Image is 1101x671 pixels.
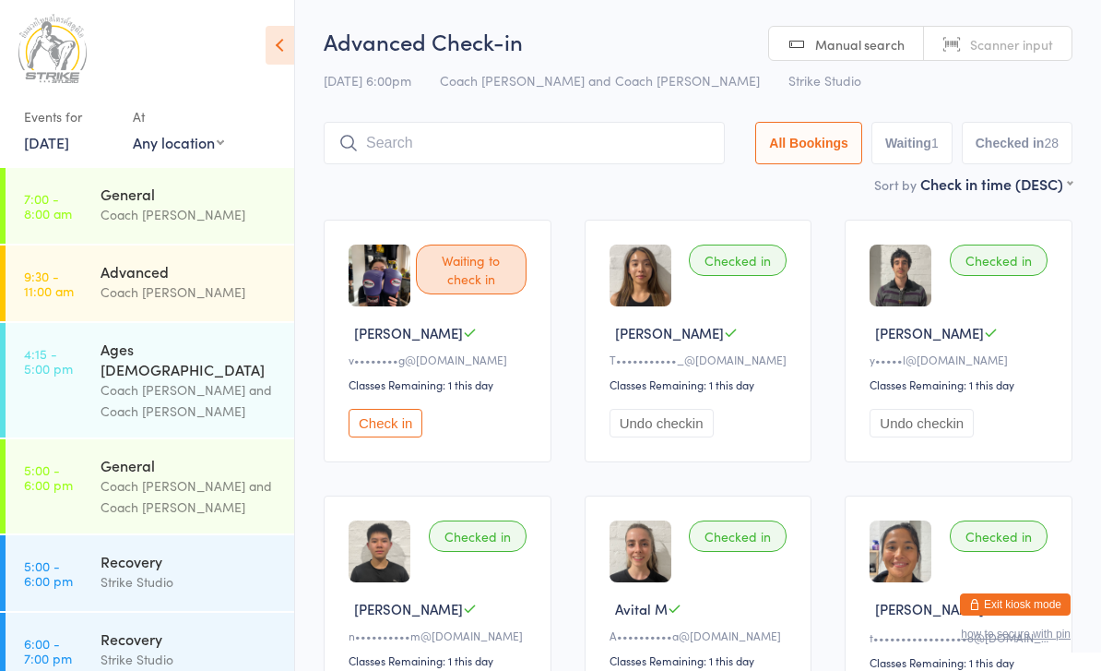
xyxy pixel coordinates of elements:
span: [DATE] 6:00pm [324,71,411,90]
div: Checked in [429,521,527,552]
button: All Bookings [755,122,862,164]
div: Recovery [101,629,278,649]
div: Ages [DEMOGRAPHIC_DATA] [101,339,278,379]
div: Coach [PERSON_NAME] [101,204,278,225]
a: [DATE] [24,132,69,152]
div: Waiting to check in [416,245,527,294]
div: General [101,455,278,475]
div: Checked in [950,245,1048,276]
div: Any location [133,132,224,152]
span: [PERSON_NAME] [354,599,463,618]
img: image1687569015.png [349,245,410,306]
div: Coach [PERSON_NAME] [101,282,278,303]
span: Strike Studio [788,71,861,90]
div: General [101,184,278,204]
div: Classes Remaining: 1 this day [610,653,793,668]
div: T•••••••••••_@[DOMAIN_NAME] [610,352,793,367]
button: Exit kiosk mode [960,593,1071,616]
label: Sort by [874,175,917,194]
div: Strike Studio [101,571,278,593]
div: 28 [1044,136,1059,150]
div: Classes Remaining: 1 this day [349,377,532,392]
div: v••••••••g@[DOMAIN_NAME] [349,352,532,367]
img: image1707122095.png [610,245,671,306]
span: Coach [PERSON_NAME] and Coach [PERSON_NAME] [440,71,760,90]
div: Coach [PERSON_NAME] and Coach [PERSON_NAME] [101,379,278,422]
span: [PERSON_NAME] [354,323,463,342]
time: 7:00 - 8:00 am [24,191,72,221]
button: Waiting1 [871,122,953,164]
div: Checked in [950,521,1048,552]
time: 6:00 - 7:00 pm [24,636,72,665]
span: [PERSON_NAME] [875,323,984,342]
a: 7:00 -8:00 amGeneralCoach [PERSON_NAME] [6,168,294,244]
input: Search [324,122,725,164]
div: Checked in [689,521,787,552]
span: Scanner input [970,35,1053,54]
div: n••••••••••m@[DOMAIN_NAME] [349,628,532,643]
div: Events for [24,102,114,132]
div: Classes Remaining: 1 this day [870,377,1053,392]
div: Classes Remaining: 1 this day [870,654,1053,670]
div: At [133,102,224,132]
img: Strike Studio [18,14,87,83]
div: Advanced [101,261,278,282]
time: 4:15 - 5:00 pm [24,346,73,376]
div: y•••••l@[DOMAIN_NAME] [870,352,1053,367]
h2: Advanced Check-in [324,26,1072,56]
div: Coach [PERSON_NAME] and Coach [PERSON_NAME] [101,475,278,518]
div: Strike Studio [101,649,278,670]
button: Check in [349,409,422,437]
span: [PERSON_NAME] [615,323,724,342]
div: t•••••••••••••••••o@[DOMAIN_NAME] [870,629,1053,645]
button: Undo checkin [870,409,974,437]
a: 5:00 -6:00 pmGeneralCoach [PERSON_NAME] and Coach [PERSON_NAME] [6,439,294,533]
button: Undo checkin [610,409,714,437]
span: [PERSON_NAME] P [875,599,996,618]
img: image1704788853.png [610,521,671,582]
div: Checked in [689,245,787,276]
img: image1704696944.png [870,245,931,306]
span: Manual search [815,35,905,54]
div: A••••••••••a@[DOMAIN_NAME] [610,628,793,643]
div: Check in time (DESC) [920,174,1072,194]
span: Avital M [615,599,668,618]
div: Recovery [101,551,278,571]
button: how to secure with pin [961,628,1071,641]
img: image1703339132.png [349,521,410,582]
a: 4:15 -5:00 pmAges [DEMOGRAPHIC_DATA]Coach [PERSON_NAME] and Coach [PERSON_NAME] [6,323,294,437]
time: 9:30 - 11:00 am [24,269,74,298]
a: 5:00 -6:00 pmRecoveryStrike Studio [6,535,294,611]
time: 5:00 - 6:00 pm [24,558,73,588]
time: 5:00 - 6:00 pm [24,462,73,492]
div: Classes Remaining: 1 this day [610,377,793,392]
div: Classes Remaining: 1 this day [349,653,532,668]
div: 1 [931,136,939,150]
a: 9:30 -11:00 amAdvancedCoach [PERSON_NAME] [6,246,294,321]
button: Checked in28 [962,122,1072,164]
img: image1718952204.png [870,521,931,582]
